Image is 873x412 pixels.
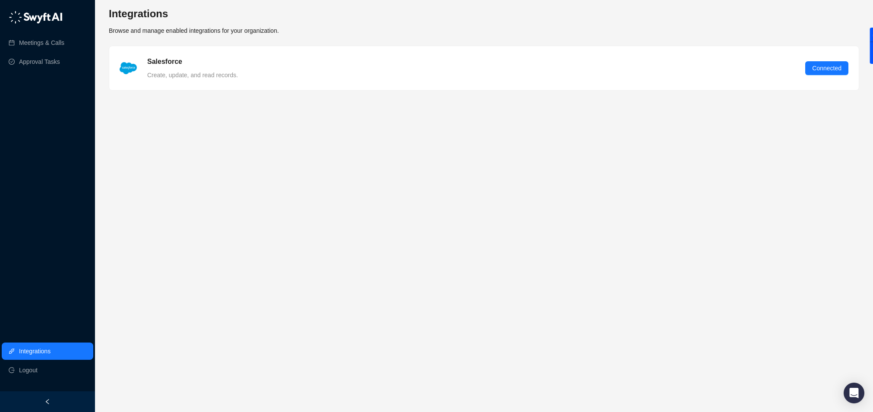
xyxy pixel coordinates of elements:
[120,62,137,74] img: salesforce-ChMvK6Xa.png
[9,367,15,373] span: logout
[9,11,63,24] img: logo-05li4sbe.png
[147,72,238,79] span: Create, update, and read records.
[44,399,51,405] span: left
[109,27,279,34] span: Browse and manage enabled integrations for your organization.
[109,7,279,21] h3: Integrations
[147,57,182,67] h5: Salesforce
[19,53,60,70] a: Approval Tasks
[19,343,51,360] a: Integrations
[19,362,38,379] span: Logout
[844,383,864,403] div: Open Intercom Messenger
[812,63,841,73] span: Connected
[805,61,848,75] button: Connected
[19,34,64,51] a: Meetings & Calls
